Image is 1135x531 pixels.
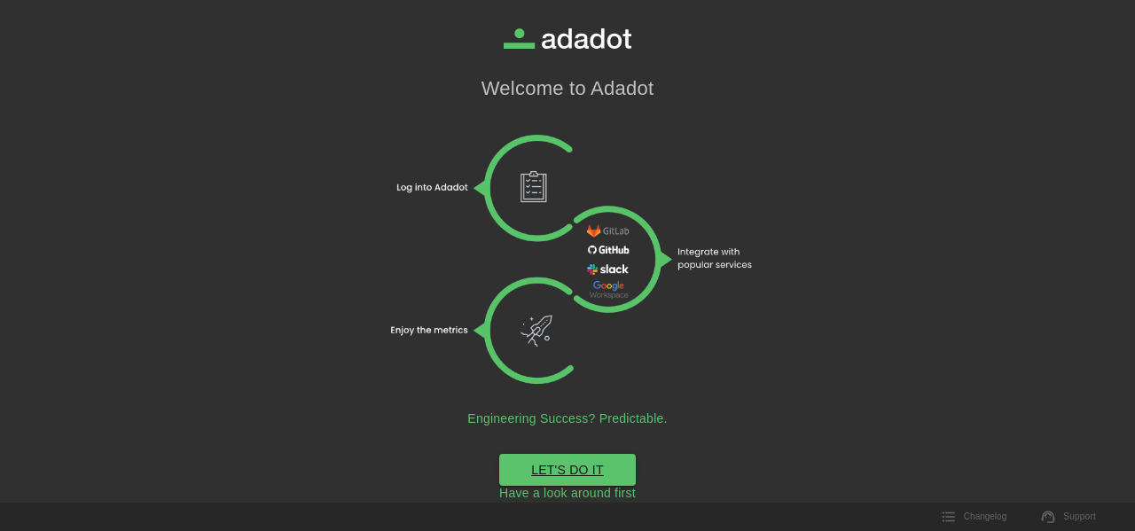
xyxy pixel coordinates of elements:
[932,504,1017,530] button: Changelog
[499,486,636,502] a: Have a look around first
[1031,504,1107,530] a: Support
[499,454,636,487] a: LET'S DO IT
[481,77,654,100] h1: Welcome to Adadot
[467,411,667,426] h2: Engineering Success? Predictable.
